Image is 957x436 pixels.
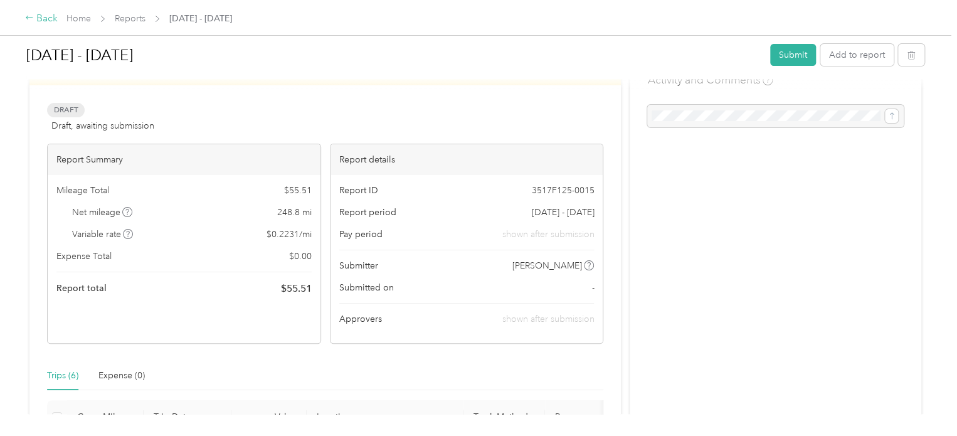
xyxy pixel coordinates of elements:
[339,259,378,272] span: Submitter
[48,144,320,175] div: Report Summary
[169,12,232,25] span: [DATE] - [DATE]
[284,184,312,197] span: $ 55.51
[56,282,107,295] span: Report total
[463,400,545,435] th: Track Method
[339,184,378,197] span: Report ID
[115,13,145,24] a: Reports
[339,312,382,326] span: Approvers
[289,250,312,263] span: $ 0.00
[72,206,133,219] span: Net mileage
[281,281,312,296] span: $ 55.51
[531,184,594,197] span: 3517F125-0015
[231,400,307,435] th: Value
[51,119,154,132] span: Draft, awaiting submission
[144,400,231,435] th: Trip Date
[67,400,144,435] th: Gross Miles
[47,103,85,117] span: Draft
[887,366,957,436] iframe: Everlance-gr Chat Button Frame
[56,250,112,263] span: Expense Total
[330,144,603,175] div: Report details
[47,369,78,383] div: Trips (6)
[98,369,145,383] div: Expense (0)
[307,400,463,435] th: Location
[339,228,383,241] span: Pay period
[591,281,594,294] span: -
[545,400,639,435] th: Purpose
[277,206,312,219] span: 248.8 mi
[26,40,761,70] h1: Aug 1 - 31, 2025
[56,184,109,197] span: Mileage Total
[512,259,582,272] span: [PERSON_NAME]
[531,206,594,219] span: [DATE] - [DATE]
[339,281,394,294] span: Submitted on
[820,44,894,66] button: Add to report
[502,314,594,324] span: shown after submission
[339,206,396,219] span: Report period
[25,11,58,26] div: Back
[502,228,594,241] span: shown after submission
[72,228,134,241] span: Variable rate
[267,228,312,241] span: $ 0.2231 / mi
[66,13,91,24] a: Home
[770,44,816,66] button: Submit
